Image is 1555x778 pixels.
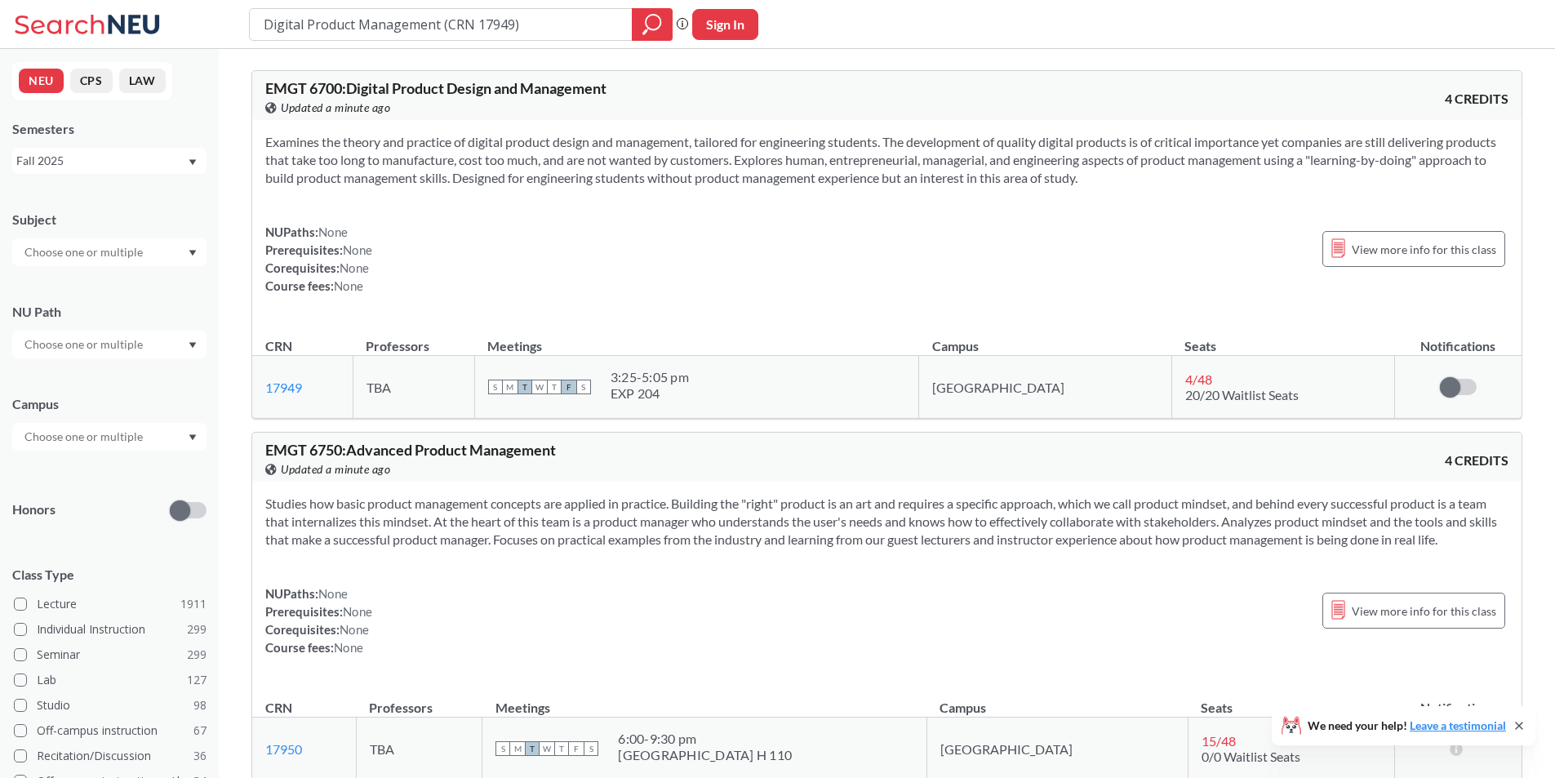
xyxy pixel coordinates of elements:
div: 3:25 - 5:05 pm [611,369,689,385]
div: Fall 2025Dropdown arrow [12,148,207,174]
span: W [540,741,554,756]
span: T [547,380,562,394]
span: M [503,380,518,394]
span: M [510,741,525,756]
th: Notifications [1395,321,1522,356]
button: CPS [70,69,113,93]
span: T [525,741,540,756]
span: T [554,741,569,756]
th: Campus [926,682,1188,718]
span: F [569,741,584,756]
label: Lab [14,669,207,691]
button: Sign In [692,9,758,40]
span: None [318,225,348,239]
label: Studio [14,695,207,716]
label: Seminar [14,644,207,665]
input: Choose one or multiple [16,242,153,262]
span: 1911 [180,595,207,613]
td: TBA [353,356,474,419]
th: Meetings [474,321,918,356]
div: [GEOGRAPHIC_DATA] H 110 [618,747,792,763]
span: None [343,242,372,257]
th: Professors [353,321,474,356]
th: Meetings [482,682,926,718]
span: Updated a minute ago [281,460,390,478]
button: LAW [119,69,166,93]
span: 98 [193,696,207,714]
th: Seats [1171,321,1394,356]
th: Notifications [1395,682,1522,718]
span: W [532,380,547,394]
input: Choose one or multiple [16,427,153,447]
section: Studies how basic product management concepts are applied in practice. Building the "right" produ... [265,495,1508,549]
span: 67 [193,722,207,740]
div: EXP 204 [611,385,689,402]
div: 6:00 - 9:30 pm [618,731,792,747]
svg: Dropdown arrow [189,342,197,349]
div: Semesters [12,120,207,138]
div: Dropdown arrow [12,331,207,358]
span: EMGT 6700 : Digital Product Design and Management [265,79,606,97]
div: CRN [265,337,292,355]
span: 20/20 Waitlist Seats [1185,387,1299,402]
th: Campus [919,321,1172,356]
div: Dropdown arrow [12,423,207,451]
span: Updated a minute ago [281,99,390,117]
span: Class Type [12,566,207,584]
svg: Dropdown arrow [189,434,197,441]
label: Recitation/Discussion [14,745,207,767]
span: None [334,640,363,655]
span: S [584,741,598,756]
span: T [518,380,532,394]
span: EMGT 6750 : Advanced Product Management [265,441,556,459]
span: None [343,604,372,619]
span: None [340,260,369,275]
span: 299 [187,620,207,638]
div: CRN [265,699,292,717]
button: NEU [19,69,64,93]
p: Honors [12,500,56,519]
svg: Dropdown arrow [189,250,197,256]
span: 4 / 48 [1185,371,1212,387]
span: None [318,586,348,601]
label: Off-campus instruction [14,720,207,741]
th: Professors [356,682,482,718]
span: View more info for this class [1352,601,1496,621]
div: Dropdown arrow [12,238,207,266]
a: 17949 [265,380,302,395]
span: 0/0 Waitlist Seats [1202,749,1300,764]
section: Examines the theory and practice of digital product design and management, tailored for engineeri... [265,133,1508,187]
span: None [334,278,363,293]
span: S [576,380,591,394]
label: Lecture [14,594,207,615]
span: 15 / 48 [1202,733,1236,749]
span: We need your help! [1308,720,1506,731]
div: NUPaths: Prerequisites: Corequisites: Course fees: [265,223,372,295]
span: 127 [187,671,207,689]
div: magnifying glass [632,8,673,41]
span: 4 CREDITS [1445,90,1508,108]
span: View more info for this class [1352,239,1496,260]
div: NU Path [12,303,207,321]
div: NUPaths: Prerequisites: Corequisites: Course fees: [265,585,372,656]
span: 4 CREDITS [1445,451,1508,469]
span: None [340,622,369,637]
th: Seats [1188,682,1394,718]
div: Campus [12,395,207,413]
label: Individual Instruction [14,619,207,640]
span: S [488,380,503,394]
svg: Dropdown arrow [189,159,197,166]
input: Class, professor, course number, "phrase" [262,11,620,38]
span: 299 [187,646,207,664]
div: Fall 2025 [16,152,187,170]
td: [GEOGRAPHIC_DATA] [919,356,1172,419]
a: Leave a testimonial [1410,718,1506,732]
a: 17950 [265,741,302,757]
span: 36 [193,747,207,765]
span: S [495,741,510,756]
input: Choose one or multiple [16,335,153,354]
span: F [562,380,576,394]
div: Subject [12,211,207,229]
svg: magnifying glass [642,13,662,36]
